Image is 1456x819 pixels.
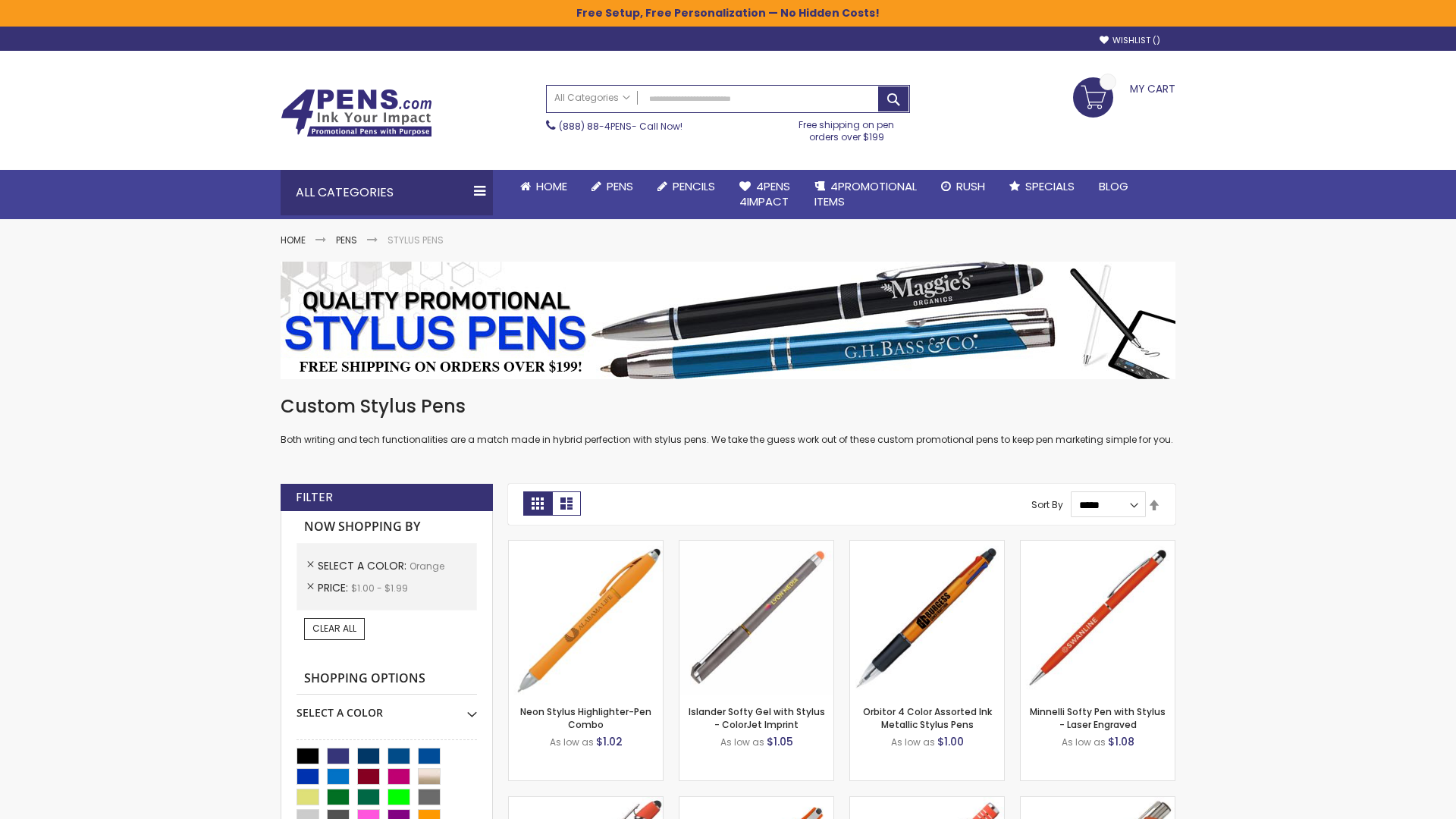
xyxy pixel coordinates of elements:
[312,622,356,635] span: Clear All
[281,262,1175,379] img: Stylus Pens
[281,394,1175,447] div: Both writing and tech functionalities are a match made in hybrid perfection with stylus pens. We ...
[863,705,992,730] a: Orbitor 4 Color Assorted Ink Metallic Stylus Pens
[547,86,638,111] a: All Categories
[297,663,477,695] strong: Shopping Options
[891,736,935,748] span: As low as
[336,234,357,246] a: Pens
[559,120,632,133] a: (888) 88-4PENS
[814,178,917,209] span: 4PROMOTIONAL ITEMS
[689,705,825,730] a: Islander Softy Gel with Stylus - ColorJet Imprint
[304,618,365,639] a: Clear All
[937,734,964,749] span: $1.00
[1021,541,1175,695] img: Minnelli Softy Pen with Stylus - Laser Engraved-Orange
[1021,796,1175,809] a: Tres-Chic Softy Brights with Stylus Pen - Laser-Orange
[554,92,630,104] span: All Categories
[767,734,793,749] span: $1.05
[1099,178,1128,194] span: Blog
[1062,736,1106,748] span: As low as
[550,736,594,748] span: As low as
[281,89,432,137] img: 4Pens Custom Pens and Promotional Products
[1087,170,1141,203] a: Blog
[679,796,833,809] a: Avendale Velvet Touch Stylus Gel Pen-Orange
[1030,705,1166,730] a: Minnelli Softy Pen with Stylus - Laser Engraved
[783,113,911,143] div: Free shipping on pen orders over $199
[679,541,833,695] img: Islander Softy Gel with Stylus - ColorJet Imprint-Orange
[281,170,493,215] div: All Categories
[850,541,1004,695] img: Orbitor 4 Color Assorted Ink Metallic Stylus Pens-Orange
[1108,734,1134,749] span: $1.08
[388,234,444,246] strong: Stylus Pens
[297,695,477,720] div: Select A Color
[559,120,682,133] span: - Call Now!
[1031,498,1063,511] label: Sort By
[281,394,1175,419] h1: Custom Stylus Pens
[297,511,477,543] strong: Now Shopping by
[1021,540,1175,553] a: Minnelli Softy Pen with Stylus - Laser Engraved-Orange
[508,170,579,203] a: Home
[1025,178,1075,194] span: Specials
[720,736,764,748] span: As low as
[318,558,409,573] span: Select A Color
[596,734,623,749] span: $1.02
[673,178,715,194] span: Pencils
[956,178,985,194] span: Rush
[523,491,552,516] strong: Grid
[850,540,1004,553] a: Orbitor 4 Color Assorted Ink Metallic Stylus Pens-Orange
[1100,35,1160,46] a: Wishlist
[645,170,727,203] a: Pencils
[679,540,833,553] a: Islander Softy Gel with Stylus - ColorJet Imprint-Orange
[509,796,663,809] a: 4P-MS8B-Orange
[520,705,651,730] a: Neon Stylus Highlighter-Pen Combo
[802,170,929,219] a: 4PROMOTIONALITEMS
[296,489,333,506] strong: Filter
[509,541,663,695] img: Neon Stylus Highlighter-Pen Combo-Orange
[536,178,567,194] span: Home
[351,582,408,595] span: $1.00 - $1.99
[281,234,306,246] a: Home
[850,796,1004,809] a: Marin Softy Pen with Stylus - Laser Engraved-Orange
[929,170,997,203] a: Rush
[409,560,444,573] span: Orange
[579,170,645,203] a: Pens
[997,170,1087,203] a: Specials
[607,178,633,194] span: Pens
[318,580,351,595] span: Price
[509,540,663,553] a: Neon Stylus Highlighter-Pen Combo-Orange
[739,178,790,209] span: 4Pens 4impact
[727,170,802,219] a: 4Pens4impact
